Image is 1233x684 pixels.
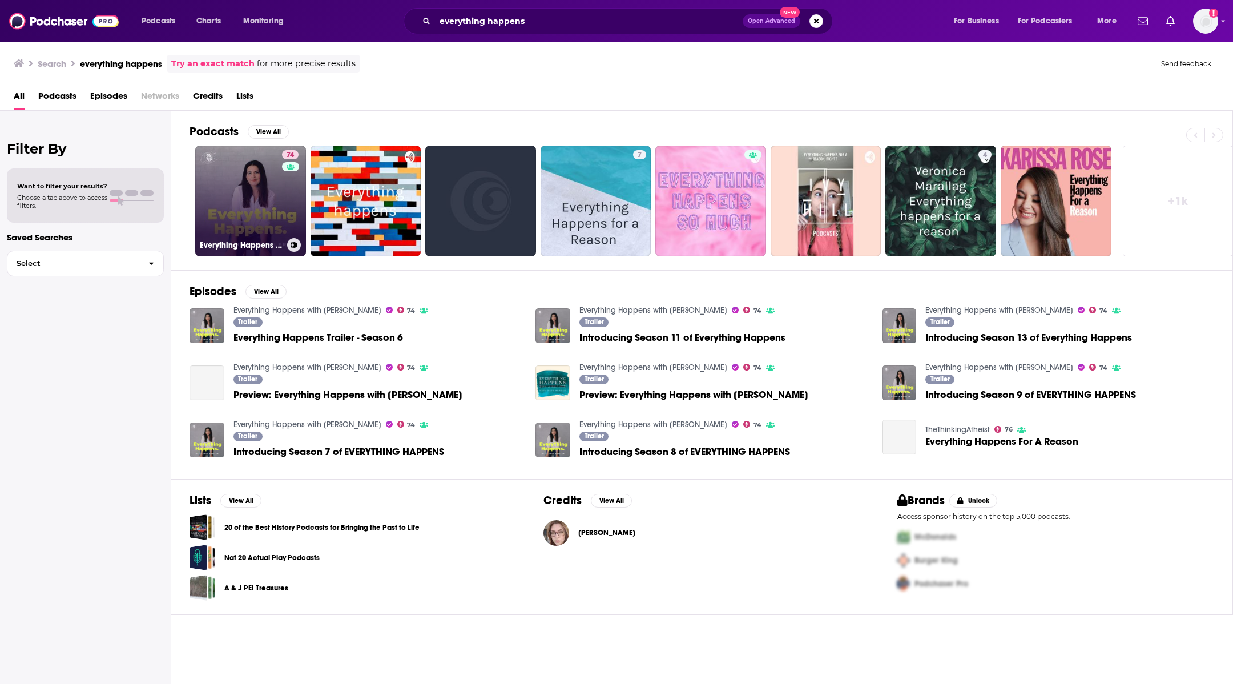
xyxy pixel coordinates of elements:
a: Nat 20 Actual Play Podcasts [224,552,320,564]
span: New [780,7,800,18]
span: Trailer [930,376,950,383]
button: Select [7,251,164,276]
a: Everything Happens with Kate Bowler [579,420,727,429]
a: 7 [633,150,646,159]
span: [PERSON_NAME] [578,528,635,537]
span: Podchaser Pro [914,579,968,589]
h2: Podcasts [190,124,239,139]
a: Introducing Season 11 of Everything Happens [579,333,785,343]
button: open menu [946,12,1013,30]
h2: Episodes [190,284,236,299]
span: 74 [407,365,415,371]
a: 74 [397,421,416,428]
img: User Profile [1193,9,1218,34]
span: Open Advanced [748,18,795,24]
span: Introducing Season 8 of EVERYTHING HAPPENS [579,447,790,457]
a: 4 [978,150,992,159]
img: Podchaser - Follow, Share and Rate Podcasts [9,10,119,32]
h2: Brands [897,493,945,508]
img: Third Pro Logo [893,572,914,596]
span: For Podcasters [1018,13,1073,29]
button: View All [248,125,289,139]
span: Choose a tab above to access filters. [17,194,107,210]
img: Introducing Season 13 of Everything Happens [882,308,917,343]
a: 74Everything Happens with [PERSON_NAME] [195,146,306,256]
a: Preview: Everything Happens with Kate Bowler [190,365,224,400]
span: 74 [407,423,415,428]
span: 74 [1099,365,1107,371]
button: open menu [1089,12,1131,30]
span: Lists [236,87,253,110]
span: Trailer [585,376,604,383]
span: Preview: Everything Happens with [PERSON_NAME] [233,390,462,400]
img: Introducing Season 9 of EVERYTHING HAPPENS [882,365,917,400]
a: 74 [743,307,761,313]
a: Try an exact match [171,57,255,70]
a: Everything Happens with Kate Bowler [925,305,1073,315]
a: 4 [885,146,996,256]
span: McDonalds [914,532,956,542]
span: Trailer [238,376,257,383]
span: Episodes [90,87,127,110]
button: Show profile menu [1193,9,1218,34]
img: Preview: Everything Happens with Kate Bowler [535,365,570,400]
span: Trailer [238,433,257,440]
a: PodcastsView All [190,124,289,139]
span: Podcasts [142,13,175,29]
span: Trailer [930,319,950,325]
span: A & J PEI Treasures [190,575,215,601]
span: Trailer [585,433,604,440]
img: Jessica Carroll [543,520,569,546]
span: 74 [753,365,761,371]
span: 20 of the Best History Podcasts for Bringing the Past to Life [190,514,215,540]
img: Introducing Season 11 of Everything Happens [535,308,570,343]
a: Everything Happens For A Reason [925,437,1078,446]
h2: Credits [543,493,582,508]
a: 76 [994,426,1013,433]
a: 20 of the Best History Podcasts for Bringing the Past to Life [224,521,420,534]
span: 74 [407,308,415,313]
span: Introducing Season 13 of Everything Happens [925,333,1132,343]
span: Want to filter your results? [17,182,107,190]
span: Select [7,260,139,267]
span: Burger King [914,556,958,565]
svg: Add a profile image [1209,9,1218,18]
h3: Search [38,58,66,69]
a: Preview: Everything Happens with Kate Bowler [579,390,808,400]
span: Charts [196,13,221,29]
button: Send feedback [1158,59,1215,69]
a: 74 [397,364,416,371]
a: Everything Happens Trailer - Season 6 [233,333,403,343]
span: 74 [753,423,761,428]
h3: Everything Happens with [PERSON_NAME] [200,240,283,250]
div: Search podcasts, credits, & more... [414,8,844,34]
a: Podcasts [38,87,76,110]
span: Preview: Everything Happens with [PERSON_NAME] [579,390,808,400]
button: View All [591,494,632,508]
a: Everything Happens with Kate Bowler [579,305,727,315]
a: 74 [397,307,416,313]
a: All [14,87,25,110]
a: Everything Happens with Kate Bowler [233,363,381,372]
span: Nat 20 Actual Play Podcasts [190,545,215,570]
button: open menu [1010,12,1089,30]
p: Saved Searches [7,232,164,243]
a: EpisodesView All [190,284,287,299]
span: for more precise results [257,57,356,70]
span: 4 [983,150,987,161]
a: Charts [189,12,228,30]
span: Trailer [585,319,604,325]
a: ListsView All [190,493,261,508]
span: Introducing Season 9 of EVERYTHING HAPPENS [925,390,1136,400]
a: Introducing Season 7 of EVERYTHING HAPPENS [233,447,444,457]
button: open menu [134,12,190,30]
span: More [1097,13,1117,29]
a: 74 [1089,307,1107,313]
